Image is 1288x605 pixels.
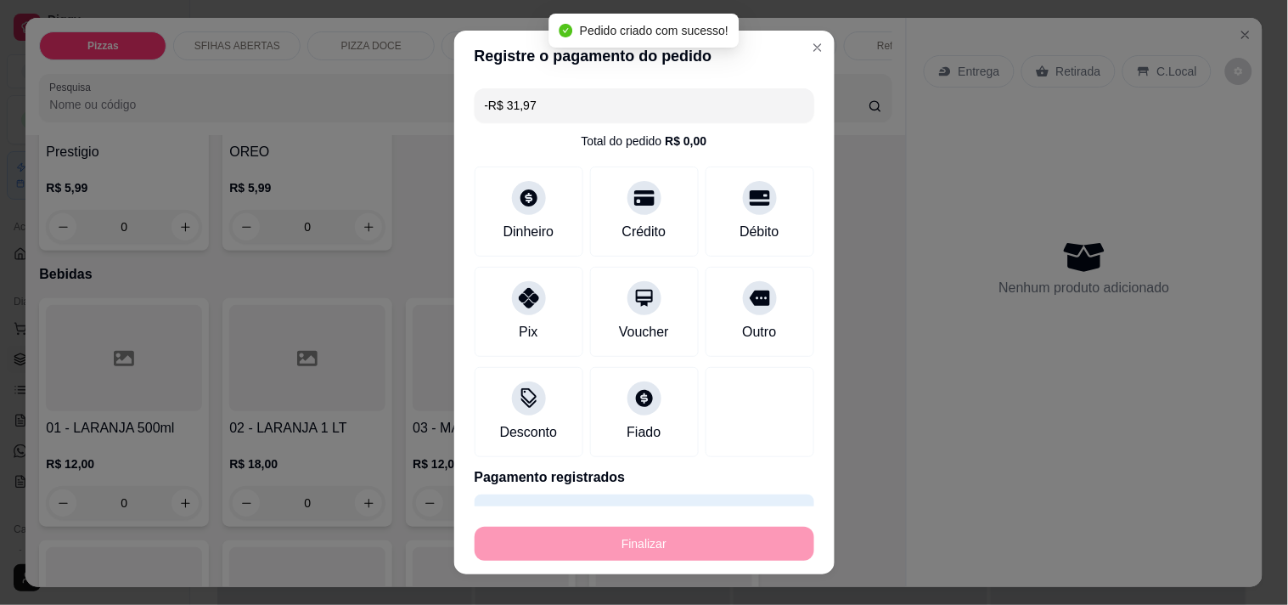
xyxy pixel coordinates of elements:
[740,222,779,242] div: Débito
[580,24,728,37] span: Pedido criado com sucesso!
[581,133,706,150] div: Total do pedido
[503,222,554,242] div: Dinheiro
[500,422,558,443] div: Desconto
[519,322,537,342] div: Pix
[485,88,804,122] input: Ex.: hambúrguer de cordeiro
[619,322,669,342] div: Voucher
[475,467,814,488] p: Pagamento registrados
[622,222,666,242] div: Crédito
[454,31,835,82] header: Registre o pagamento do pedido
[560,24,573,37] span: check-circle
[742,322,776,342] div: Outro
[665,133,706,150] div: R$ 0,00
[804,34,831,61] button: Close
[627,422,661,443] div: Fiado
